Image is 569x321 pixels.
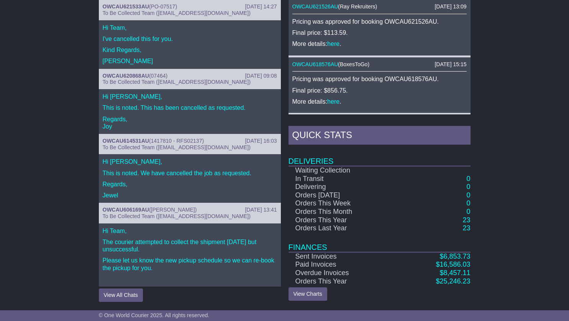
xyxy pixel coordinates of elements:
a: OWCAU606169AU [103,207,149,213]
span: To Be Collected Team ([EMAIL_ADDRESS][DOMAIN_NAME]) [103,213,251,219]
td: Finances [289,233,471,252]
td: Sent Invoices [289,252,399,261]
span: © One World Courier 2025. All rights reserved. [99,312,210,318]
div: ( ) [103,207,277,213]
div: ( ) [103,73,277,79]
a: 0 [466,191,470,199]
p: Jewel [103,192,277,199]
button: View All Chats [99,288,143,302]
a: 0 [466,183,470,191]
td: Delivering [289,183,399,191]
a: here [327,41,339,47]
td: Orders Last Year [289,224,399,233]
span: To Be Collected Team ([EMAIL_ADDRESS][DOMAIN_NAME]) [103,144,251,150]
a: OWCAU618576AU [292,61,338,67]
p: Kind Regards, [103,46,277,54]
div: ( ) [103,138,277,144]
p: Regards, Joy [103,116,277,130]
span: [PERSON_NAME] [151,207,195,213]
p: Hi Team, [103,227,277,235]
p: [PERSON_NAME] [103,57,277,65]
a: $25,246.23 [436,277,470,285]
span: To Be Collected Team ([EMAIL_ADDRESS][DOMAIN_NAME]) [103,10,251,16]
span: To Be Collected Team ([EMAIL_ADDRESS][DOMAIN_NAME]) [103,79,251,85]
a: OWCAU621526AU [292,3,338,10]
div: [DATE] 14:27 [245,3,277,10]
div: ( ) [103,3,277,10]
span: 16,586.03 [439,261,470,268]
div: [DATE] 13:41 [245,207,277,213]
p: Regards, [103,181,277,188]
div: Quick Stats [289,126,471,147]
span: 8,457.11 [443,269,470,277]
td: Paid Invoices [289,261,399,269]
a: 0 [466,199,470,207]
a: 23 [462,224,470,232]
p: Hi [PERSON_NAME], [103,93,277,100]
div: [DATE] 13:09 [435,3,466,10]
p: I've cancelled this for you. [103,35,277,42]
p: Pricing was approved for booking OWCAU621526AU. [292,18,467,25]
td: Orders [DATE] [289,191,399,200]
div: [DATE] 09:08 [245,73,277,79]
a: OWCAU621533AU [103,3,149,10]
div: [DATE] 15:15 [435,61,466,68]
td: Orders This Year [289,277,399,286]
td: In Transit [289,175,399,183]
p: This is noted. This has been cancelled as requested. [103,104,277,111]
td: Overdue Invoices [289,269,399,277]
p: More details: . [292,98,467,105]
a: 0 [466,208,470,215]
td: Orders This Month [289,208,399,216]
p: Pricing was approved for booking OWCAU618576AU. [292,75,467,83]
p: Final price: $856.75. [292,87,467,94]
a: here [327,98,339,105]
td: Waiting Collection [289,166,399,175]
a: $16,586.03 [436,261,470,268]
p: The courier attempted to collect the shipment [DATE] but unsuccessful. [103,238,277,253]
td: Deliveries [289,147,471,166]
span: 1417810 - RFS02137 [151,138,202,144]
div: [DATE] 16:03 [245,138,277,144]
a: $6,853.73 [439,253,470,260]
a: View Charts [289,287,327,301]
a: 23 [462,216,470,224]
a: OWCAU620868AU [103,73,149,79]
a: 0 [466,175,470,182]
p: This is noted. We have cancelled the job as requested. [103,169,277,177]
p: Final price: $113.59. [292,29,467,36]
div: ( ) [292,61,467,68]
p: Hi [PERSON_NAME], [103,158,277,165]
p: Kind Regards, [103,287,277,294]
td: Orders This Year [289,216,399,225]
p: More details: . [292,40,467,47]
span: BoxesToGo [340,61,367,67]
p: Please let us know the new pickup schedule so we can re-book the pickup for you. [103,257,277,271]
div: ( ) [292,3,467,10]
a: OWCAU614531AU [103,138,149,144]
span: 07464 [151,73,166,79]
a: $8,457.11 [439,269,470,277]
span: PO-07517 [151,3,175,10]
p: Hi Team, [103,24,277,31]
span: 25,246.23 [439,277,470,285]
td: Orders This Week [289,199,399,208]
span: 6,853.73 [443,253,470,260]
span: Ray Rekruiters [340,3,376,10]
